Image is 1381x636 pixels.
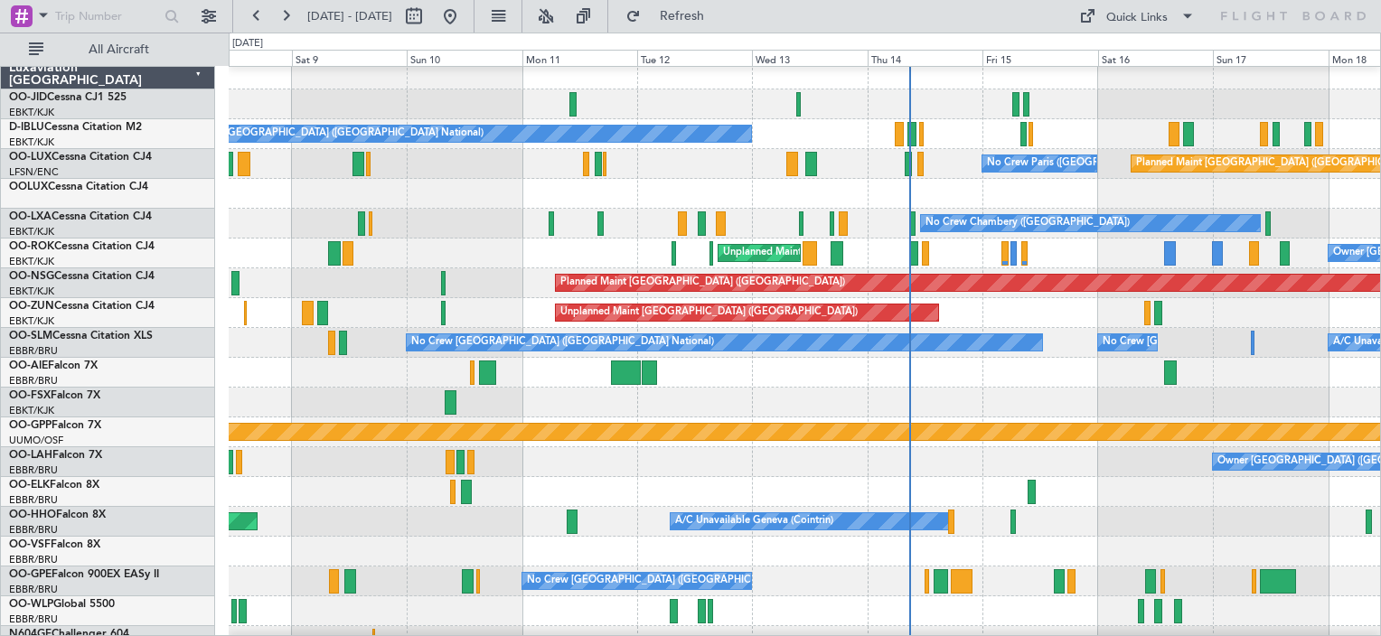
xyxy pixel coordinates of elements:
[9,136,54,149] a: EBKT/KJK
[20,35,196,64] button: All Aircraft
[9,92,127,103] a: OO-JIDCessna CJ1 525
[9,301,54,312] span: OO-ZUN
[617,2,726,31] button: Refresh
[925,210,1130,237] div: No Crew Chambery ([GEOGRAPHIC_DATA])
[9,493,58,507] a: EBBR/BRU
[9,450,52,461] span: OO-LAH
[9,553,58,566] a: EBBR/BRU
[527,567,830,594] div: No Crew [GEOGRAPHIC_DATA] ([GEOGRAPHIC_DATA] National)
[9,510,106,520] a: OO-HHOFalcon 8X
[9,510,56,520] span: OO-HHO
[637,50,752,66] div: Tue 12
[411,329,714,356] div: No Crew [GEOGRAPHIC_DATA] ([GEOGRAPHIC_DATA] National)
[9,182,148,192] a: OOLUXCessna Citation CJ4
[9,92,47,103] span: OO-JID
[9,523,58,537] a: EBBR/BRU
[9,390,100,401] a: OO-FSXFalcon 7X
[752,50,867,66] div: Wed 13
[9,106,54,119] a: EBKT/KJK
[1098,50,1213,66] div: Sat 16
[868,50,982,66] div: Thu 14
[9,182,48,192] span: OOLUX
[9,344,58,358] a: EBBR/BRU
[9,225,54,238] a: EBKT/KJK
[9,390,51,401] span: OO-FSX
[407,50,521,66] div: Sun 10
[9,569,159,580] a: OO-GPEFalcon 900EX EASy II
[723,239,1015,267] div: Unplanned Maint [GEOGRAPHIC_DATA]-[GEOGRAPHIC_DATA]
[176,50,291,66] div: Fri 8
[9,404,54,417] a: EBKT/KJK
[9,255,54,268] a: EBKT/KJK
[9,480,50,491] span: OO-ELK
[9,450,102,461] a: OO-LAHFalcon 7X
[9,271,155,282] a: OO-NSGCessna Citation CJ4
[181,120,484,147] div: No Crew [GEOGRAPHIC_DATA] ([GEOGRAPHIC_DATA] National)
[9,331,153,341] a: OO-SLMCessna Citation XLS
[9,463,58,477] a: EBBR/BRU
[9,211,152,222] a: OO-LXACessna Citation CJ4
[522,50,637,66] div: Mon 11
[9,241,155,252] a: OO-ROKCessna Citation CJ4
[9,599,53,610] span: OO-WLP
[9,285,54,298] a: EBKT/KJK
[9,360,48,371] span: OO-AIE
[9,583,58,596] a: EBBR/BRU
[9,539,51,550] span: OO-VSF
[9,241,54,252] span: OO-ROK
[9,301,155,312] a: OO-ZUNCessna Citation CJ4
[675,508,833,535] div: A/C Unavailable Geneva (Cointrin)
[307,8,392,24] span: [DATE] - [DATE]
[1070,2,1204,31] button: Quick Links
[9,613,58,626] a: EBBR/BRU
[55,3,159,30] input: Trip Number
[9,122,44,133] span: D-IBLU
[9,152,52,163] span: OO-LUX
[292,50,407,66] div: Sat 9
[9,569,52,580] span: OO-GPE
[9,152,152,163] a: OO-LUXCessna Citation CJ4
[9,420,101,431] a: OO-GPPFalcon 7X
[644,10,720,23] span: Refresh
[9,271,54,282] span: OO-NSG
[9,539,100,550] a: OO-VSFFalcon 8X
[982,50,1097,66] div: Fri 15
[9,374,58,388] a: EBBR/BRU
[560,299,858,326] div: Unplanned Maint [GEOGRAPHIC_DATA] ([GEOGRAPHIC_DATA])
[1106,9,1168,27] div: Quick Links
[9,331,52,341] span: OO-SLM
[9,434,63,447] a: UUMO/OSF
[9,211,52,222] span: OO-LXA
[47,43,191,56] span: All Aircraft
[9,360,98,371] a: OO-AIEFalcon 7X
[9,122,142,133] a: D-IBLUCessna Citation M2
[560,269,845,296] div: Planned Maint [GEOGRAPHIC_DATA] ([GEOGRAPHIC_DATA])
[1213,50,1328,66] div: Sun 17
[9,314,54,328] a: EBKT/KJK
[987,150,1166,177] div: No Crew Paris ([GEOGRAPHIC_DATA])
[9,599,115,610] a: OO-WLPGlobal 5500
[9,420,52,431] span: OO-GPP
[9,480,99,491] a: OO-ELKFalcon 8X
[9,165,59,179] a: LFSN/ENC
[232,36,263,51] div: [DATE]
